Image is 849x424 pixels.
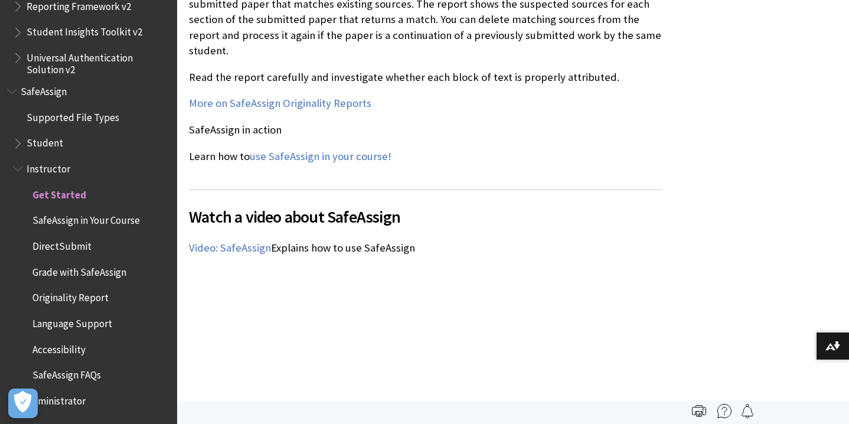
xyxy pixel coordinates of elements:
[189,149,662,164] p: Learn how to
[717,404,732,418] img: More help
[27,159,70,175] span: Instructor
[250,149,391,164] a: use SafeAssign in your course!
[27,107,119,123] span: Supported File Types
[27,22,142,38] span: Student Insights Toolkit v2
[189,204,662,229] span: Watch a video about SafeAssign
[32,366,101,381] span: SafeAssign FAQs
[189,241,271,255] a: Video: SafeAssign
[32,340,86,355] span: Accessibility
[27,48,169,76] span: Universal Authentication Solution v2
[189,122,662,138] p: SafeAssign in action
[692,404,706,418] img: Print
[32,314,112,330] span: Language Support
[32,211,140,227] span: SafeAssign in Your Course
[32,236,92,252] span: DirectSubmit
[740,404,755,418] img: Follow this page
[189,70,662,85] p: Read the report carefully and investigate whether each block of text is properly attributed.
[8,389,38,418] button: Open Preferences
[21,81,67,97] span: SafeAssign
[189,96,371,110] a: More on SafeAssign Originality Reports
[189,240,662,256] p: Explains how to use SafeAssign
[32,288,109,304] span: Originality Report
[32,262,126,278] span: Grade with SafeAssign
[7,81,170,411] nav: Book outline for Blackboard SafeAssign
[27,391,86,407] span: Administrator
[32,185,86,201] span: Get Started
[27,133,63,149] span: Student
